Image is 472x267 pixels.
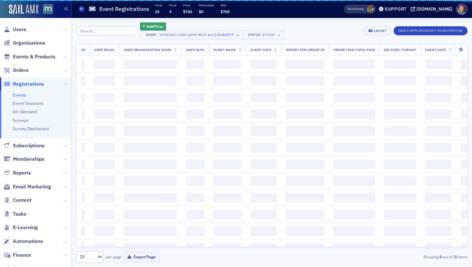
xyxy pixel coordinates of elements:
[124,143,177,152] span: ‌
[250,210,277,219] span: ‌
[13,126,49,132] a: Survey Dashboard
[140,30,243,39] button: Event1f02f36f-cae0-6ef8-9e72-6ac15a2ebff7×
[214,143,241,152] span: ‌
[286,76,324,86] span: ‌
[250,59,277,69] span: ‌
[155,9,159,14] span: 34
[169,9,171,14] span: 4
[250,76,277,86] span: ‌
[214,93,241,102] span: ‌
[384,47,416,52] span: Delivery Format
[250,193,277,202] span: ‌
[186,109,205,119] span: ‌
[43,4,53,14] img: SailAMX
[243,30,284,39] button: StatusActive×
[4,183,51,190] a: Email Marketing
[124,226,177,236] span: ‌
[250,226,277,236] span: ‌
[4,224,38,231] a: E-Learning
[13,109,37,115] a: On-Demand
[250,176,277,186] span: ‌
[76,26,138,35] input: Search…
[425,243,451,253] span: ‌
[384,159,416,169] span: ‌
[250,47,271,52] span: Event Date
[214,176,241,186] span: ‌
[214,47,236,52] span: Event Name
[250,159,277,169] span: ‌
[333,109,375,119] span: ‌
[186,193,205,202] span: ‌
[416,6,452,12] div: [DOMAIN_NAME]
[159,31,234,38] div: 1f02f36f-cae0-6ef8-9e72-6ac15a2ebff7
[333,143,375,152] span: ‌
[13,53,56,60] span: Events & Products
[214,76,241,86] span: ‌
[333,243,375,253] span: ‌
[4,238,43,245] a: Automations
[333,76,375,86] span: ‌
[140,22,166,30] button: AddFilter
[4,142,45,149] a: Subscriptions
[80,254,94,260] div: 25
[286,193,324,202] span: ‌
[384,176,416,186] span: ‌
[394,26,468,35] button: New Complimentary Registration
[186,243,205,253] span: ‌
[13,211,26,218] span: Tasks
[4,81,44,88] a: Registrations
[333,59,375,69] span: ‌
[333,159,375,169] span: ‌
[235,32,241,38] span: ×
[333,210,375,219] span: ‌
[186,93,205,102] span: ‌
[333,93,375,102] span: ‌
[384,93,416,102] span: ‌
[333,193,375,202] span: ‌
[39,4,53,15] a: View Homepage
[13,224,38,231] span: E-Learning
[250,126,277,136] span: ‌
[425,193,451,202] span: ‌
[13,183,51,190] span: Email Marketing
[347,7,364,11] span: Viewing
[425,47,446,52] span: Event Date
[456,4,468,15] span: Profile
[214,210,241,219] span: ‌
[221,3,230,7] p: Net
[384,109,416,119] span: ‌
[124,193,177,202] span: ‌
[81,109,85,119] span: ‌
[199,3,214,7] p: Refunded
[81,76,85,86] span: ‌
[333,226,375,236] span: ‌
[81,176,85,186] span: ‌
[425,176,451,186] span: ‌
[425,159,451,169] span: ‌
[124,76,177,86] span: ‌
[124,109,177,119] span: ‌
[13,26,26,33] span: Users
[124,176,177,186] span: ‌
[124,252,159,262] button: Export Page
[425,210,451,219] span: ‌
[425,109,451,119] span: ‌
[94,93,115,102] span: ‌
[214,59,241,69] span: ‌
[94,109,115,119] span: ‌
[286,109,324,119] span: ‌
[81,226,85,236] span: ‌
[81,210,85,219] span: ‌
[384,193,416,202] span: ‌
[286,59,324,69] span: ‌
[94,47,115,52] span: User Email
[13,100,43,106] a: Event Sessions
[333,126,375,136] span: ‌
[367,6,374,13] span: Laura Swann
[250,93,277,102] span: ‌
[124,47,171,52] span: User Organization Name
[186,210,205,219] span: ‌
[286,159,324,169] span: ‌
[286,226,324,236] span: ‌
[333,176,375,186] span: ‌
